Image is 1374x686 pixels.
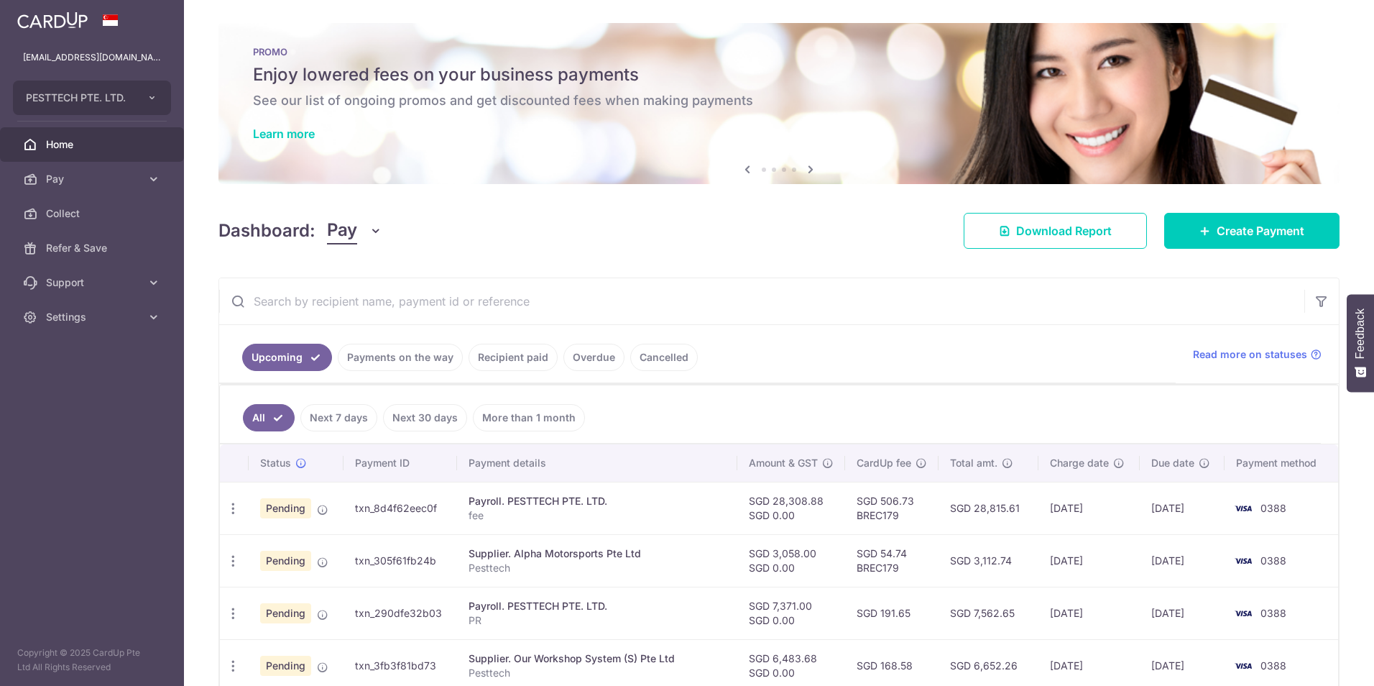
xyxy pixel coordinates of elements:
[630,344,698,371] a: Cancelled
[260,551,311,571] span: Pending
[469,666,726,680] p: Pesttech
[243,404,295,431] a: All
[327,217,357,244] span: Pay
[1260,554,1286,567] span: 0388
[469,613,726,628] p: PR
[218,23,1340,184] img: Latest Promos Banner
[1354,308,1367,359] span: Feedback
[1164,213,1340,249] a: Create Payment
[845,587,939,639] td: SGD 191.65
[383,404,467,431] a: Next 30 days
[469,508,726,523] p: fee
[469,344,558,371] a: Recipient paid
[1217,222,1304,239] span: Create Payment
[1140,534,1225,587] td: [DATE]
[242,344,332,371] a: Upcoming
[1050,456,1109,470] span: Charge date
[343,534,458,587] td: txn_305f61fb24b
[260,656,311,676] span: Pending
[253,46,1305,58] p: PROMO
[1229,552,1258,570] img: Bank Card
[1260,607,1286,619] span: 0388
[338,344,463,371] a: Payments on the way
[218,218,315,244] h4: Dashboard:
[563,344,624,371] a: Overdue
[1225,444,1338,482] th: Payment method
[469,561,726,575] p: Pesttech
[857,456,911,470] span: CardUp fee
[219,278,1304,324] input: Search by recipient name, payment id or reference
[737,482,845,534] td: SGD 28,308.88 SGD 0.00
[1193,347,1307,362] span: Read more on statuses
[457,444,737,482] th: Payment details
[327,217,382,244] button: Pay
[939,534,1039,587] td: SGD 3,112.74
[469,546,726,561] div: Supplier. Alpha Motorsports Pte Ltd
[260,456,291,470] span: Status
[23,50,161,65] p: [EMAIL_ADDRESS][DOMAIN_NAME]
[1229,657,1258,674] img: Bank Card
[737,587,845,639] td: SGD 7,371.00 SGD 0.00
[46,241,141,255] span: Refer & Save
[26,91,132,105] span: PESTTECH PTE. LTD.
[1140,482,1225,534] td: [DATE]
[737,534,845,587] td: SGD 3,058.00 SGD 0.00
[343,482,458,534] td: txn_8d4f62eec0f
[1347,294,1374,392] button: Feedback - Show survey
[13,81,171,115] button: PESTTECH PTE. LTD.
[17,12,88,29] img: CardUp
[46,206,141,221] span: Collect
[845,482,939,534] td: SGD 506.73 BREC179
[46,275,141,290] span: Support
[845,534,939,587] td: SGD 54.74 BREC179
[1016,222,1112,239] span: Download Report
[473,404,585,431] a: More than 1 month
[964,213,1147,249] a: Download Report
[1151,456,1194,470] span: Due date
[1193,347,1322,362] a: Read more on statuses
[939,587,1039,639] td: SGD 7,562.65
[1140,587,1225,639] td: [DATE]
[749,456,818,470] span: Amount & GST
[1038,587,1140,639] td: [DATE]
[939,482,1039,534] td: SGD 28,815.61
[253,127,315,141] a: Learn more
[469,651,726,666] div: Supplier. Our Workshop System (S) Pte Ltd
[469,494,726,508] div: Payroll. PESTTECH PTE. LTD.
[469,599,726,613] div: Payroll. PESTTECH PTE. LTD.
[46,137,141,152] span: Home
[950,456,997,470] span: Total amt.
[1229,605,1258,622] img: Bank Card
[260,498,311,518] span: Pending
[300,404,377,431] a: Next 7 days
[1260,659,1286,672] span: 0388
[46,310,141,324] span: Settings
[1260,502,1286,514] span: 0388
[253,63,1305,86] h5: Enjoy lowered fees on your business payments
[1038,482,1140,534] td: [DATE]
[46,172,141,186] span: Pay
[1282,643,1360,679] iframe: Opens a widget where you can find more information
[260,603,311,623] span: Pending
[253,92,1305,109] h6: See our list of ongoing promos and get discounted fees when making payments
[343,444,458,482] th: Payment ID
[1038,534,1140,587] td: [DATE]
[343,587,458,639] td: txn_290dfe32b03
[1229,500,1258,517] img: Bank Card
